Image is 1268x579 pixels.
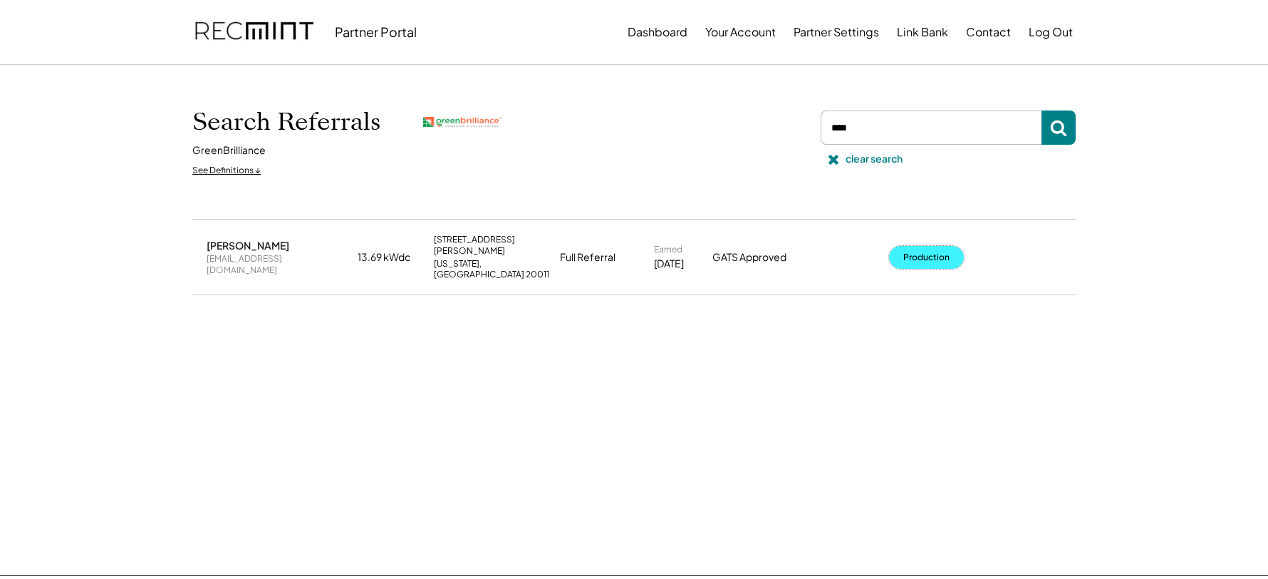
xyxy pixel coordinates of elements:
div: GATS Approved [712,250,819,265]
div: Partner Portal [335,24,417,40]
div: See Definitions ↓ [192,165,261,177]
div: Keywords by Traffic [157,84,240,93]
div: Domain: [DOMAIN_NAME] [37,37,157,48]
div: GreenBrilliance [192,143,266,158]
div: v 4.0.25 [40,23,70,34]
button: Production [889,246,964,269]
div: Earned [654,244,682,255]
div: [US_STATE], [GEOGRAPHIC_DATA] 20011 [434,258,551,280]
img: logo_orange.svg [23,23,34,34]
div: [EMAIL_ADDRESS][DOMAIN_NAME] [207,253,349,275]
button: Partner Settings [794,18,879,46]
button: Contact [966,18,1011,46]
button: Link Bank [897,18,948,46]
div: Full Referral [560,250,615,265]
div: Domain Overview [54,84,128,93]
button: Your Account [705,18,776,46]
div: clear search [846,152,903,166]
img: recmint-logotype%403x.png [195,8,313,56]
button: Dashboard [628,18,687,46]
img: tab_domain_overview_orange.svg [38,83,50,94]
img: website_grey.svg [23,37,34,48]
h1: Search Referrals [192,107,380,137]
img: tab_keywords_by_traffic_grey.svg [142,83,153,94]
button: Log Out [1029,18,1073,46]
div: [STREET_ADDRESS][PERSON_NAME] [434,234,551,256]
div: [DATE] [654,257,684,271]
img: greenbrilliance.png [423,117,502,128]
div: [PERSON_NAME] [207,239,289,252]
div: 13.69 kWdc [358,250,425,265]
